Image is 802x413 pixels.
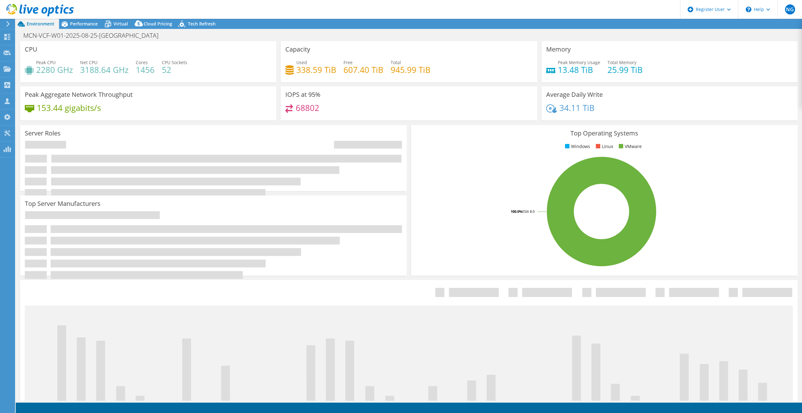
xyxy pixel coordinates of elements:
h1: MCN-VCF-W01-2025-08-25-[GEOGRAPHIC_DATA] [20,32,168,39]
h4: 1456 [136,66,155,73]
span: Performance [70,21,98,27]
span: Cloud Pricing [144,21,172,27]
h3: CPU [25,46,37,53]
span: Cores [136,59,148,65]
h4: 13.48 TiB [558,66,600,73]
span: CPU Sockets [162,59,187,65]
span: Free [343,59,353,65]
h4: 25.99 TiB [607,66,643,73]
span: NG [785,4,795,14]
tspan: 100.0% [511,209,522,214]
h3: Capacity [285,46,310,53]
h3: Top Operating Systems [416,130,793,137]
h3: Average Daily Write [546,91,603,98]
h3: Top Server Manufacturers [25,200,101,207]
h4: 68802 [296,104,319,111]
span: Tech Refresh [188,21,216,27]
span: Used [296,59,307,65]
span: Virtual [113,21,128,27]
span: Total [391,59,401,65]
li: Windows [563,143,590,150]
svg: \n [746,7,751,12]
h3: IOPS at 95% [285,91,321,98]
span: Peak Memory Usage [558,59,600,65]
h3: Memory [546,46,571,53]
h3: Peak Aggregate Network Throughput [25,91,133,98]
tspan: ESXi 8.0 [522,209,535,214]
li: VMware [617,143,642,150]
span: Total Memory [607,59,636,65]
span: Environment [27,21,54,27]
h4: 153.44 gigabits/s [37,104,101,111]
span: Net CPU [80,59,97,65]
h4: 607.40 TiB [343,66,383,73]
h4: 3188.64 GHz [80,66,129,73]
h4: 945.99 TiB [391,66,431,73]
h4: 2280 GHz [36,66,73,73]
h3: Server Roles [25,130,61,137]
h4: 34.11 TiB [559,104,595,111]
h4: 52 [162,66,187,73]
h4: 338.59 TiB [296,66,336,73]
span: Peak CPU [36,59,56,65]
li: Linux [594,143,613,150]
